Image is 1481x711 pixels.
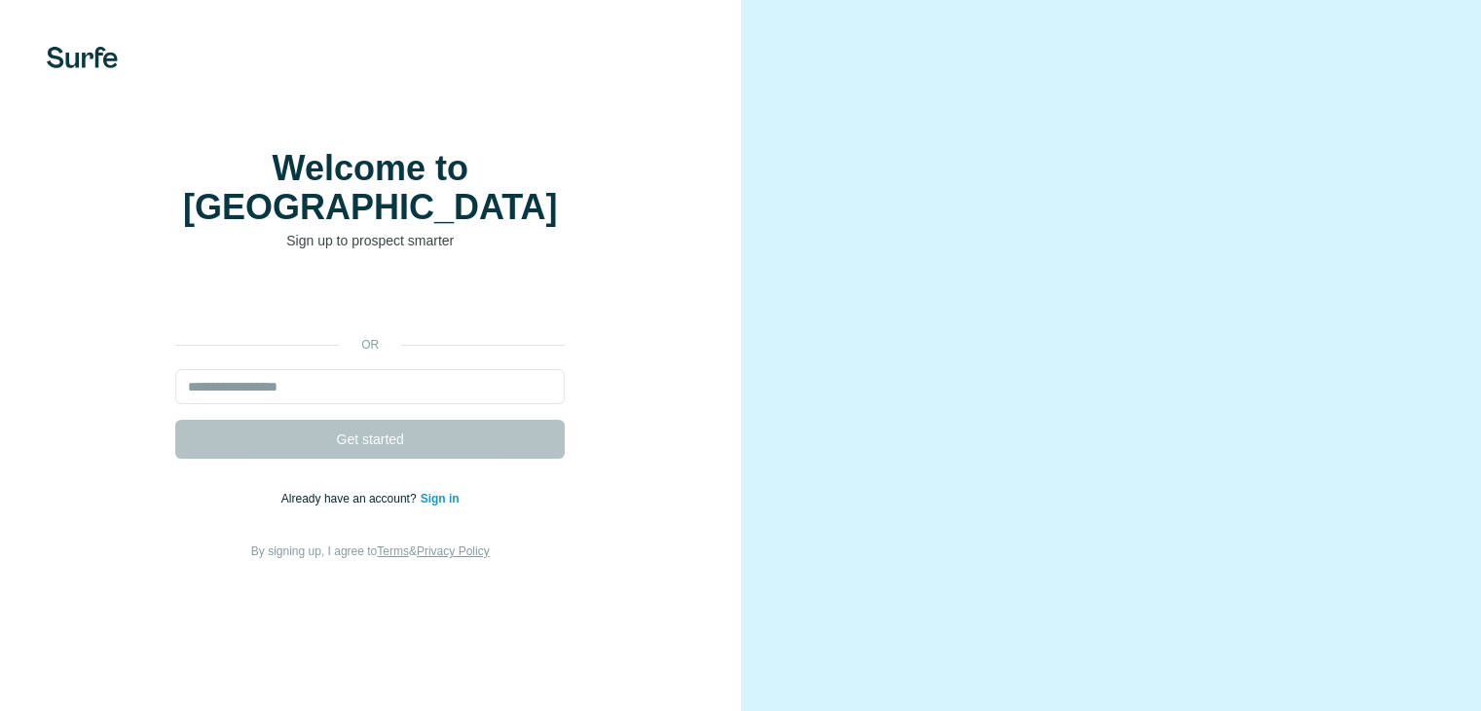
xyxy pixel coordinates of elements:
[175,149,565,227] h1: Welcome to [GEOGRAPHIC_DATA]
[281,492,421,505] span: Already have an account?
[377,544,409,558] a: Terms
[251,544,490,558] span: By signing up, I agree to &
[421,492,460,505] a: Sign in
[339,336,401,354] p: or
[166,280,574,322] iframe: Sign in with Google Button
[417,544,490,558] a: Privacy Policy
[175,231,565,250] p: Sign up to prospect smarter
[47,47,118,68] img: Surfe's logo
